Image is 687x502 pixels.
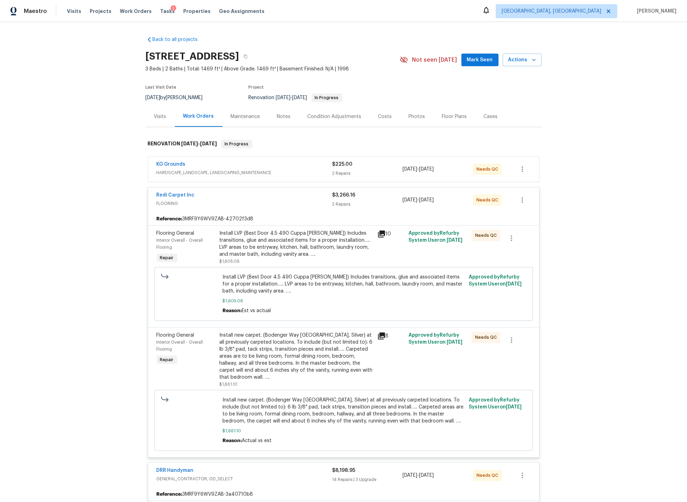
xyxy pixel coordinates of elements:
a: Back to all projects [146,36,213,43]
span: $3,266.16 [332,193,356,198]
a: KG Grounds [157,162,186,167]
h6: RENOVATION [148,140,217,148]
span: Projects [90,8,111,15]
div: RENOVATION [DATE]-[DATE]In Progress [146,133,542,155]
button: Copy Address [239,50,252,63]
span: Interior Overall - Overall Flooring [157,238,203,249]
span: [PERSON_NAME] [634,8,676,15]
button: Mark Seen [461,54,499,67]
span: [DATE] [200,141,217,146]
span: Actions [508,56,536,64]
span: Interior Overall - Overall Flooring [157,340,203,351]
span: In Progress [312,96,342,100]
div: 2 Repairs [332,201,403,208]
span: 3 Beds | 2 Baths | Total: 1469 ft² | Above Grade: 1469 ft² | Basement Finished: N/A | 1998 [146,66,400,73]
span: Needs QC [476,472,501,479]
span: [DATE] [447,340,462,345]
span: [DATE] [276,95,291,100]
div: 3MRF9Y6WV9ZAB-42702f3d8 [148,213,539,225]
span: Needs QC [476,197,501,204]
div: Condition Adjustments [308,113,362,120]
span: Last Visit Date [146,85,177,89]
div: 3MRF9Y6WV9ZAB-3a40710b8 [148,488,539,501]
span: Work Orders [120,8,152,15]
span: - [403,472,434,479]
span: Visits [67,8,81,15]
span: [DATE] [506,282,522,287]
span: Est vs actual [242,308,271,313]
span: Repair [157,356,177,363]
div: Install LVP (Best Door 4.5 490 Cuppa [PERSON_NAME]) Includes transitions, glue and associated ite... [220,230,373,258]
div: Costs [378,113,392,120]
span: [DATE] [293,95,307,100]
div: Work Orders [183,113,214,120]
span: [DATE] [403,167,417,172]
div: 10 [377,230,405,238]
span: Install new carpet. (Bodenger Way [GEOGRAPHIC_DATA], Silver) at all previously carpeted locations... [222,397,465,425]
span: Geo Assignments [219,8,265,15]
div: Notes [277,113,291,120]
div: 2 Repairs [332,170,403,177]
span: [GEOGRAPHIC_DATA], [GEOGRAPHIC_DATA] [502,8,601,15]
span: Approved by Refurby System User on [408,231,462,243]
span: Properties [183,8,211,15]
span: $225.00 [332,162,353,167]
div: 1 [171,5,176,12]
span: $1,661.10 [220,382,238,386]
span: [DATE] [447,238,462,243]
span: [DATE] [419,198,434,202]
span: $1,605.06 [222,297,465,304]
div: Maintenance [231,113,260,120]
span: - [403,166,434,173]
div: Install new carpet. (Bodenger Way [GEOGRAPHIC_DATA], Silver) at all previously carpeted locations... [220,332,373,381]
b: Reference: [157,491,183,498]
span: Approved by Refurby System User on [408,333,462,345]
span: $1,605.06 [220,259,240,263]
span: Not seen [DATE] [412,56,457,63]
span: Repair [157,254,177,261]
span: Approved by Refurby System User on [469,398,522,410]
a: DRR Handyman [157,468,194,473]
span: Project [249,85,264,89]
div: by [PERSON_NAME] [146,94,211,102]
div: Floor Plans [442,113,467,120]
span: Needs QC [475,334,500,341]
span: [DATE] [146,95,160,100]
div: 8 [377,332,405,340]
button: Actions [503,54,542,67]
span: [DATE] [506,405,522,410]
span: Install LVP (Best Door 4.5 490 Cuppa [PERSON_NAME]) Includes transitions, glue and associated ite... [222,274,465,295]
span: Needs QC [475,232,500,239]
span: HARDSCAPE_LANDSCAPE, LANDSCAPING_MAINTENANCE [157,169,332,176]
span: FLOORING [157,200,332,207]
span: Reason: [222,308,242,313]
span: Actual vs est [242,438,272,443]
span: Maestro [24,8,47,15]
span: $1,661.10 [222,427,465,434]
div: Photos [409,113,425,120]
div: Visits [154,113,166,120]
span: GENERAL_CONTRACTOR, OD_SELECT [157,475,332,482]
span: In Progress [222,140,252,147]
span: [DATE] [403,198,417,202]
span: [DATE] [403,473,417,478]
h2: [STREET_ADDRESS] [146,53,239,60]
a: Redi Carpet Inc [157,193,195,198]
span: [DATE] [419,473,434,478]
span: Flooring General [157,333,194,338]
span: Renovation [249,95,342,100]
span: Tasks [160,9,175,14]
span: Reason: [222,438,242,443]
span: $8,198.95 [332,468,356,473]
span: Needs QC [476,166,501,173]
div: 14 Repairs | 3 Upgrade [332,476,403,483]
span: Approved by Refurby System User on [469,275,522,287]
span: - [403,197,434,204]
span: [DATE] [419,167,434,172]
span: Flooring General [157,231,194,236]
span: [DATE] [181,141,198,146]
div: Cases [484,113,498,120]
span: - [181,141,217,146]
b: Reference: [157,215,183,222]
span: - [276,95,307,100]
